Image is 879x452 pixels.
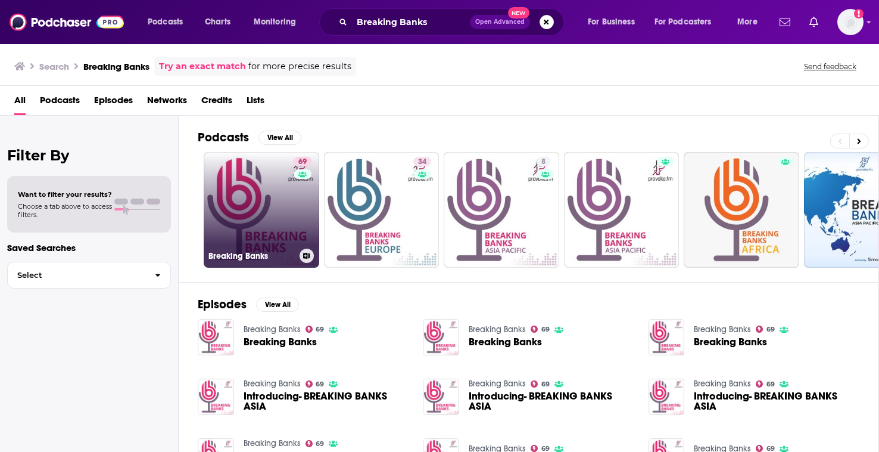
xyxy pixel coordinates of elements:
[444,152,559,268] a: 8
[324,152,440,268] a: 34
[694,391,859,411] a: Introducing- BREAKING BANKS ASIA
[654,14,712,30] span: For Podcasters
[198,297,247,312] h2: Episodes
[40,91,80,115] a: Podcasts
[306,380,325,388] a: 69
[800,61,860,72] button: Send feedback
[198,130,249,145] h2: Podcasts
[18,202,112,219] span: Choose a tab above to access filters.
[306,326,325,333] a: 69
[418,156,426,168] span: 34
[254,14,296,30] span: Monitoring
[247,91,264,115] a: Lists
[469,324,526,335] a: Breaking Banks
[579,13,650,32] button: open menu
[541,156,546,168] span: 8
[837,9,864,35] img: User Profile
[244,391,409,411] a: Introducing- BREAKING BANKS ASIA
[475,19,525,25] span: Open Advanced
[256,298,299,312] button: View All
[649,379,685,415] img: Introducing- BREAKING BANKS ASIA
[244,324,301,335] a: Breaking Banks
[148,14,183,30] span: Podcasts
[649,319,685,355] img: Breaking Banks
[7,262,171,289] button: Select
[756,445,775,452] a: 69
[198,319,234,355] a: Breaking Banks
[147,91,187,115] a: Networks
[647,13,729,32] button: open menu
[245,13,311,32] button: open menu
[331,8,575,36] div: Search podcasts, credits, & more...
[352,13,470,32] input: Search podcasts, credits, & more...
[205,14,230,30] span: Charts
[316,327,324,332] span: 69
[541,327,550,332] span: 69
[201,91,232,115] a: Credits
[756,380,775,388] a: 69
[508,7,529,18] span: New
[694,379,751,389] a: Breaking Banks
[837,9,864,35] button: Show profile menu
[94,91,133,115] a: Episodes
[294,157,311,166] a: 69
[197,13,238,32] a: Charts
[588,14,635,30] span: For Business
[423,319,459,355] img: Breaking Banks
[208,251,295,261] h3: Breaking Banks
[14,91,26,115] a: All
[531,380,550,388] a: 69
[805,12,823,32] a: Show notifications dropdown
[39,61,69,72] h3: Search
[469,379,526,389] a: Breaking Banks
[537,157,550,166] a: 8
[737,14,758,30] span: More
[531,445,550,452] a: 69
[541,446,550,451] span: 69
[766,446,775,451] span: 69
[469,337,542,347] a: Breaking Banks
[139,13,198,32] button: open menu
[469,391,634,411] a: Introducing- BREAKING BANKS ASIA
[298,156,307,168] span: 69
[7,242,171,253] p: Saved Searches
[8,271,145,279] span: Select
[248,60,351,73] span: for more precise results
[694,337,767,347] a: Breaking Banks
[470,15,530,29] button: Open AdvancedNew
[244,337,317,347] a: Breaking Banks
[423,379,459,415] img: Introducing- BREAKING BANKS ASIA
[10,11,124,33] a: Podchaser - Follow, Share and Rate Podcasts
[198,130,301,145] a: PodcastsView All
[766,327,775,332] span: 69
[316,441,324,447] span: 69
[159,60,246,73] a: Try an exact match
[7,147,171,164] h2: Filter By
[694,324,751,335] a: Breaking Banks
[541,382,550,387] span: 69
[83,61,149,72] h3: Breaking Banks
[837,9,864,35] span: Logged in as danikarchmer
[204,152,319,268] a: 69Breaking Banks
[258,131,301,145] button: View All
[766,382,775,387] span: 69
[854,9,864,18] svg: Add a profile image
[198,379,234,415] img: Introducing- BREAKING BANKS ASIA
[756,326,775,333] a: 69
